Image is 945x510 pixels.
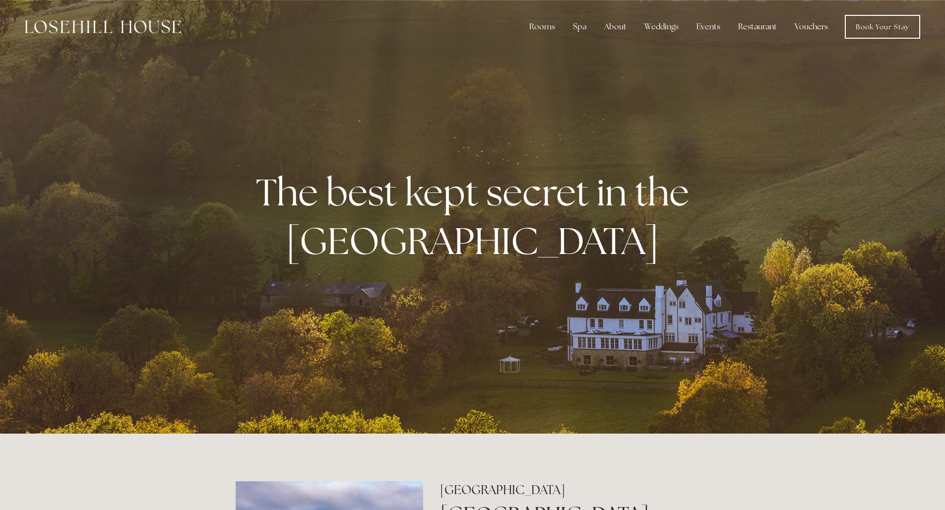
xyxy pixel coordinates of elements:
[730,17,785,37] div: Restaurant
[787,17,836,37] a: Vouchers
[845,15,920,39] a: Book Your Stay
[565,17,594,37] div: Spa
[25,20,181,33] img: Losehill House
[689,17,728,37] div: Events
[636,17,687,37] div: Weddings
[596,17,634,37] div: About
[440,481,709,499] h2: [GEOGRAPHIC_DATA]
[256,168,697,265] strong: The best kept secret in the [GEOGRAPHIC_DATA]
[521,17,563,37] div: Rooms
